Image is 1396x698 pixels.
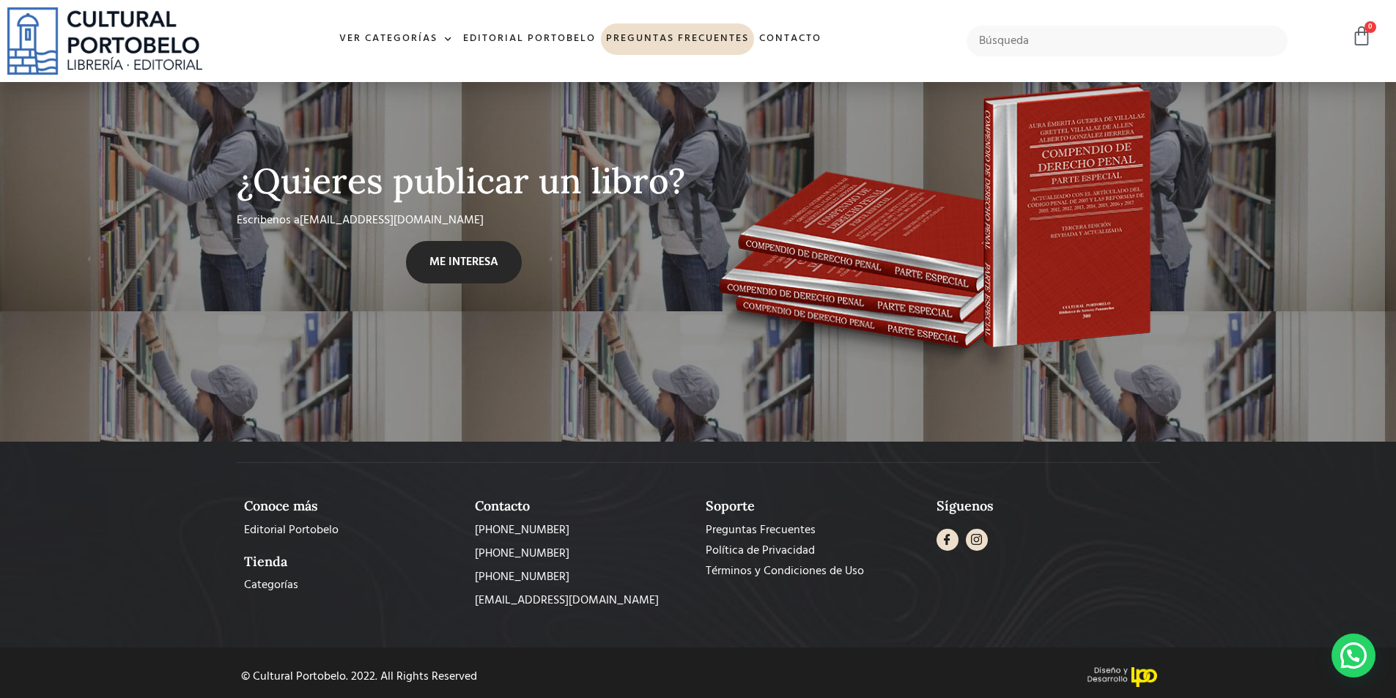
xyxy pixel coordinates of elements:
[475,545,569,563] span: [PHONE_NUMBER]
[475,592,691,609] a: [EMAIL_ADDRESS][DOMAIN_NAME]
[406,241,522,283] a: ME INTERESA
[300,211,484,230] a: [EMAIL_ADDRESS][DOMAIN_NAME]
[241,671,687,683] div: © Cultural Portobelo. 2022. All Rights Reserved
[458,23,601,55] a: Editorial Portobelo
[706,542,815,560] span: Política de Privacidad
[244,521,460,539] a: Editorial Portobelo
[475,568,691,586] a: [PHONE_NUMBER]
[706,521,922,539] a: Preguntas Frecuentes
[706,563,864,580] span: Términos y Condiciones de Uso
[1351,26,1372,47] a: 0
[237,162,691,201] h2: ¿Quieres publicar un libro?
[475,498,691,514] h2: Contacto
[334,23,458,55] a: Ver Categorías
[244,576,460,594] a: Categorías
[475,592,659,609] span: [EMAIL_ADDRESS][DOMAIN_NAME]
[244,576,298,594] span: Categorías
[429,253,498,271] span: ME INTERESA
[706,521,816,539] span: Preguntas Frecuentes
[1364,21,1376,33] span: 0
[244,498,460,514] h2: Conoce más
[475,521,569,539] span: [PHONE_NUMBER]
[706,563,922,580] a: Términos y Condiciones de Uso
[244,554,460,570] h2: Tienda
[244,521,339,539] span: Editorial Portobelo
[706,498,922,514] h2: Soporte
[967,26,1288,56] input: Búsqueda
[475,568,569,586] span: [PHONE_NUMBER]
[937,498,1153,514] h2: Síguenos
[754,23,827,55] a: Contacto
[475,521,691,539] a: [PHONE_NUMBER]
[237,212,676,241] div: Escribenos a
[601,23,754,55] a: Preguntas frecuentes
[706,542,922,560] a: Política de Privacidad
[475,545,691,563] a: [PHONE_NUMBER]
